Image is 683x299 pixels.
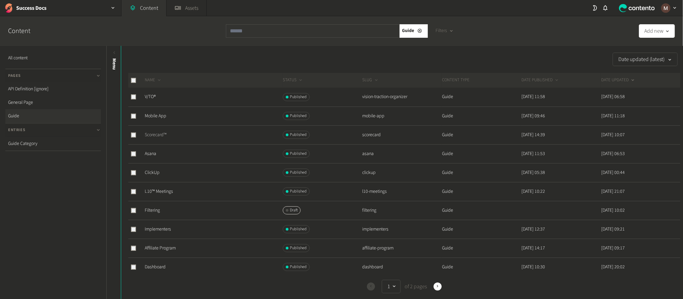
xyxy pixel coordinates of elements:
td: implementers [362,220,442,239]
time: [DATE] 11:58 [521,93,545,100]
button: DATE UPDATED [601,77,636,84]
time: [DATE] 09:17 [601,245,625,251]
td: Guide [442,201,521,220]
span: Pages [8,73,21,79]
td: dashboard [362,258,442,276]
time: [DATE] 09:46 [521,113,545,119]
time: [DATE] 11:53 [521,150,545,157]
a: Implementers [145,226,171,233]
span: Published [290,188,307,195]
td: Guide [442,88,521,107]
td: Guide [442,163,521,182]
a: ClickUp [145,169,160,176]
time: [DATE] 06:53 [601,150,625,157]
a: V/TO® [145,93,156,100]
time: [DATE] 10:22 [521,188,545,195]
time: [DATE] 12:37 [521,226,545,233]
td: filtering [362,201,442,220]
span: Published [290,132,307,138]
span: Published [290,170,307,176]
td: l10-meetings [362,182,442,201]
img: Success Docs [4,3,13,13]
time: [DATE] 00:44 [601,169,625,176]
h2: Content [8,26,46,36]
a: API Definition [ignore] [5,82,101,96]
button: NAME [145,77,162,84]
span: Published [290,245,307,251]
td: Guide [442,239,521,258]
time: [DATE] 11:18 [601,113,625,119]
a: Mobile App [145,113,166,119]
span: Published [290,94,307,100]
td: vision-traction-organizer [362,88,442,107]
a: All content [5,51,101,65]
button: Date updated (latest) [613,53,678,66]
td: Guide [442,182,521,201]
a: Asana [145,150,156,157]
time: [DATE] 21:07 [601,188,625,195]
button: Add new [639,24,675,38]
span: Draft [290,207,298,213]
time: [DATE] 10:30 [521,264,545,270]
td: asana [362,144,442,163]
a: Scorecard™ [145,131,167,138]
span: Guide [402,27,414,34]
span: Published [290,226,307,232]
span: Published [290,151,307,157]
td: mobile-app [362,107,442,125]
span: Published [290,113,307,119]
button: 1 [382,280,401,293]
th: CONTENT TYPE [442,73,521,88]
time: [DATE] 06:58 [601,93,625,100]
img: Marinel G [661,3,671,13]
button: Filters [431,24,459,38]
a: General Page [5,96,101,109]
td: Guide [442,144,521,163]
time: [DATE] 20:02 [601,264,625,270]
time: [DATE] 10:07 [601,131,625,138]
span: Menu [111,58,118,70]
span: Published [290,264,307,270]
a: Affiliate Program [145,245,176,251]
td: clickup [362,163,442,182]
a: L10™ Meetings [145,188,173,195]
td: Guide [442,258,521,276]
time: [DATE] 14:39 [521,131,545,138]
td: Guide [442,220,521,239]
time: [DATE] 14:17 [521,245,545,251]
a: Guide [5,109,101,123]
button: STATUS [283,77,303,84]
span: Entries [8,127,25,133]
td: Guide [442,125,521,144]
h2: Success Docs [16,4,46,12]
a: Filtering [145,207,160,214]
span: Filters [436,27,447,34]
td: affiliate-program [362,239,442,258]
time: [DATE] 05:38 [521,169,545,176]
td: Guide [442,107,521,125]
a: Guide Category [5,137,101,150]
button: SLUG [363,77,379,84]
td: scorecard [362,125,442,144]
time: [DATE] 10:02 [601,207,625,214]
time: [DATE] 09:21 [601,226,625,233]
button: DATE PUBLISHED [521,77,559,84]
span: of 2 pages [403,282,427,291]
a: Dashboard [145,264,166,270]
